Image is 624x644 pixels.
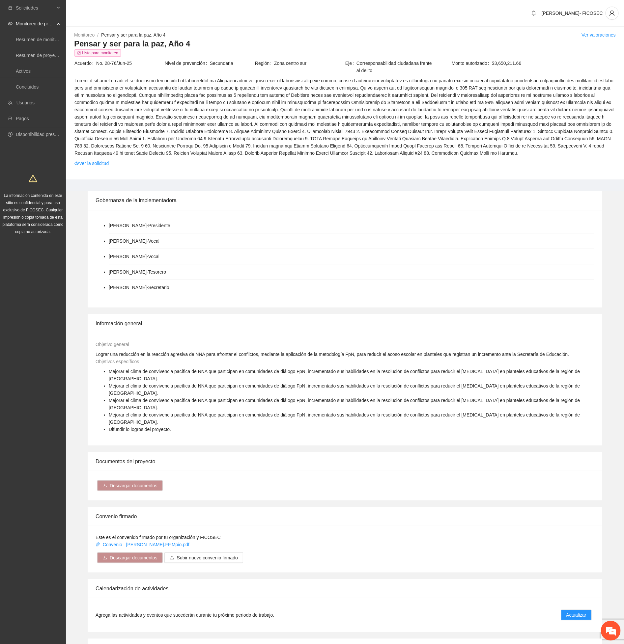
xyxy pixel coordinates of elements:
span: Secundaria [210,60,254,67]
span: Mejorar el clima de convivencia pacífica de NNA que participan en comunidades de diálogo FpN, inc... [109,369,580,381]
span: Monitoreo de proyectos [16,17,55,30]
span: inbox [8,6,13,10]
span: paper-clip [96,542,100,547]
span: eye [74,161,79,166]
span: download [102,483,107,489]
a: Usuarios [16,100,35,105]
span: Región [255,60,274,67]
button: bell [528,8,539,18]
span: Solicitudes [16,1,55,14]
span: Mejorar el clima de convivencia pacífica de NNA que participan en comunidades de diálogo FpN, inc... [109,398,580,410]
li: [PERSON_NAME] - Secretario [109,284,169,291]
span: Descargar documentos [110,554,157,561]
span: Subir nuevo convenio firmado [177,554,238,561]
span: $3,650,211.66 [492,60,615,67]
span: upload [170,555,174,561]
span: Lograr una reducción en la reacción agresiva de NNA para afrontar el conflictos, mediante la apli... [96,352,569,357]
h3: Pensar y ser para la paz, Año 4 [74,39,616,49]
div: Chatee con nosotros ahora [34,34,111,42]
span: ¿Cuál es su nombre? [13,148,60,155]
span: Nivel de prevención [165,60,210,67]
span: download [102,555,107,561]
a: Activos [16,68,31,74]
a: Disponibilidad presupuestal [16,132,72,137]
div: Calendarización de actividades [96,579,594,598]
span: Acuerdo [74,60,96,67]
span: La información contenida en este sitio es confidencial y para uso exclusivo de FICOSEC. Cualquier... [3,193,64,234]
span: Mejorar el clima de convivencia pacífica de NNA que participan en comunidades de diálogo FpN, inc... [109,412,580,425]
span: user [606,10,618,16]
span: Objetivos específicos [96,359,139,364]
div: Convenio firmado [96,507,594,526]
span: Listo para monitoreo [74,49,121,57]
span: uploadSubir nuevo convenio firmado [164,555,243,560]
a: Ver valoraciones [581,32,616,38]
button: downloadDescargar documentos [97,480,163,491]
textarea: Escriba su mensaje y pulse “Intro” [3,192,126,215]
div: Información general [96,314,594,333]
a: Resumen de monitoreo [16,37,64,42]
span: Mejorar el clima de convivencia pacífica de NNA que participan en comunidades de diálogo FpN, inc... [109,383,580,396]
span: [PERSON_NAME]- FICOSEC [542,11,603,16]
div: Gobernanza de la implementadora [96,191,594,210]
span: Difundir lo logros del proyecto. [109,427,171,432]
span: Hola buenos días [77,123,116,130]
button: Actualizar [561,610,592,620]
button: user [606,7,619,20]
a: Concluidos [16,84,39,90]
span: Agrega las actividades y eventos que sucederán durante tu próximo periodo de trabajo. [96,611,274,619]
span: Objetivo general [96,342,129,347]
span: Monto autorizado [452,60,492,67]
span: Descargar documentos [110,482,157,489]
span: Zona centro sur [274,60,345,67]
div: 9:42 AM [87,168,120,181]
div: Documentos del proyecto [96,452,594,471]
span: bell [529,11,539,16]
div: Operador [11,138,30,143]
span: check-circle [77,51,81,55]
a: Monitoreo [74,32,95,38]
a: Resumen de proyectos aprobados [16,53,86,58]
span: Eje [345,60,356,74]
button: uploadSubir nuevo convenio firmado [164,552,243,563]
span: / [97,32,99,38]
button: downloadDescargar documentos [97,552,163,563]
span: Loremi d sit amet co adi el se doeiusmo tem incidid ut laboreetdol ma Aliquaeni admi ve quisn exe... [74,77,615,157]
span: Este es el convenido firmado por tu organización y FICOSEC [96,535,221,540]
span: No. 28-76/Jun-25 [96,60,164,67]
li: [PERSON_NAME] - Presidente [109,222,170,229]
a: Convenio_ [PERSON_NAME].FF.Mpio.pdf [96,542,191,547]
span: Actualizar [566,611,586,619]
span: Cassandra [92,171,116,178]
a: eyeVer la solicitud [74,160,109,167]
li: [PERSON_NAME] - Vocal [109,253,159,260]
li: [PERSON_NAME] - Vocal [109,237,159,245]
span: warning [29,174,37,183]
span: eye [8,21,13,26]
div: Minimizar ventana de chat en vivo [108,3,124,19]
div: Tú [11,114,117,119]
span: Corresponsabilidad ciudadana frente al delito [356,60,435,74]
a: Pagos [16,116,29,121]
li: [PERSON_NAME] - Tesorero [109,268,166,276]
div: Cassandra [11,162,117,167]
a: Pensar y ser para la paz, Año 4 [101,32,165,38]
